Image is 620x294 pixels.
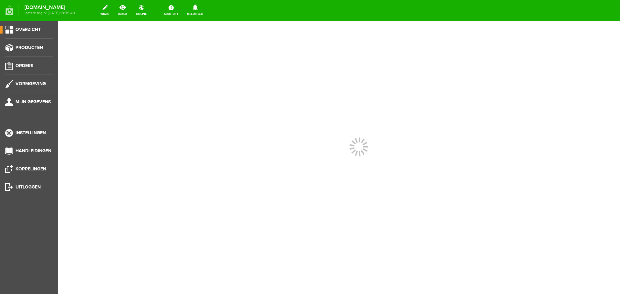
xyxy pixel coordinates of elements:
span: Instellingen [15,130,46,136]
a: online [132,3,150,17]
strong: [DOMAIN_NAME] [25,6,75,9]
span: Koppelingen [15,166,46,172]
span: Vormgeving [15,81,46,86]
span: Handleidingen [15,148,51,154]
span: laatste login: [DATE] 13:35:49 [25,11,75,15]
span: Producten [15,45,43,50]
span: Orders [15,63,33,68]
a: Meldingen [183,3,207,17]
span: Uitloggen [15,184,41,190]
span: Mijn gegevens [15,99,51,105]
a: wijzig [97,3,113,17]
a: bekijk [114,3,131,17]
span: Overzicht [15,27,41,32]
a: Assistent [160,3,182,17]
